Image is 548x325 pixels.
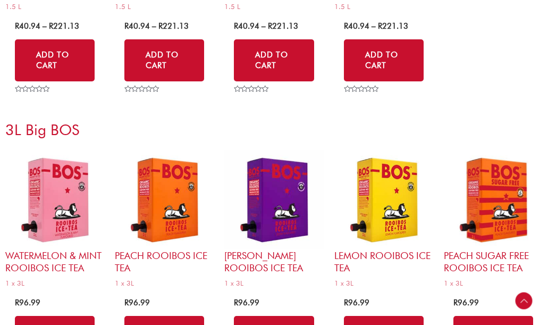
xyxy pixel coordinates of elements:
[344,21,348,31] span: R
[234,21,238,31] span: R
[453,298,479,307] bdi: 96.99
[344,298,348,307] span: R
[5,150,104,291] a: Watermelon & Mint Rooibos Ice Tea1 x 3L
[334,249,433,274] h2: Lemon Rooibos Ice Tea
[262,21,266,31] span: –
[224,150,323,291] a: [PERSON_NAME] Rooibos Ice Tea1 x 3L
[372,21,376,31] span: –
[115,150,214,291] a: Peach Rooibos Ice Tea1 x 3L
[152,21,156,31] span: –
[115,279,214,288] span: 1 x 3L
[5,120,543,139] h3: 3L Big BOS
[334,279,433,288] span: 1 x 3L
[234,39,314,81] a: Select options for “Peach Rooibos Ice Tea”
[15,21,19,31] span: R
[224,249,323,274] h2: [PERSON_NAME] Rooibos Ice Tea
[5,249,104,274] h2: Watermelon & Mint Rooibos Ice Tea
[5,279,104,288] span: 1 x 3L
[444,279,543,288] span: 1 x 3L
[334,150,433,249] img: Lemon Rooibos Ice Tea
[115,249,214,274] h2: Peach Rooibos Ice Tea
[344,39,424,81] a: Select options for “Lemon Rooibos Ice Tea”
[124,298,150,307] bdi: 96.99
[15,298,40,307] bdi: 96.99
[115,2,214,11] span: 1.5 L
[124,298,129,307] span: R
[15,21,40,31] bdi: 40.94
[224,2,323,11] span: 1.5 L
[15,39,95,81] a: Select options for “Sugar Free Peach Rooibos Ice Tea”
[234,21,259,31] bdi: 40.94
[124,39,204,81] a: Select options for “Berry Rooibos Ice Tea”
[268,21,298,31] bdi: 221.13
[15,298,19,307] span: R
[378,21,382,31] span: R
[124,21,129,31] span: R
[334,2,433,11] span: 1.5 L
[268,21,272,31] span: R
[115,150,214,249] img: Peach Rooibos Ice Tea
[344,298,369,307] bdi: 96.99
[234,298,259,307] bdi: 96.99
[334,150,433,291] a: Lemon Rooibos Ice Tea1 x 3L
[5,2,104,11] span: 1.5 L
[444,150,543,291] a: Peach Sugar Free Rooibos Ice Tea1 x 3L
[224,150,323,249] img: Berry Rooibos Ice Tea
[158,21,189,31] bdi: 221.13
[5,150,104,249] img: Watermelon & Mint Rooibos Ice Tea
[444,150,543,249] img: Peach Sugar Free Rooibos Ice Tea
[224,279,323,288] span: 1 x 3L
[444,249,543,274] h2: Peach Sugar Free Rooibos Ice Tea
[43,21,47,31] span: –
[49,21,79,31] bdi: 221.13
[344,21,369,31] bdi: 40.94
[378,21,408,31] bdi: 221.13
[453,298,458,307] span: R
[124,21,150,31] bdi: 40.94
[158,21,163,31] span: R
[49,21,53,31] span: R
[234,298,238,307] span: R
